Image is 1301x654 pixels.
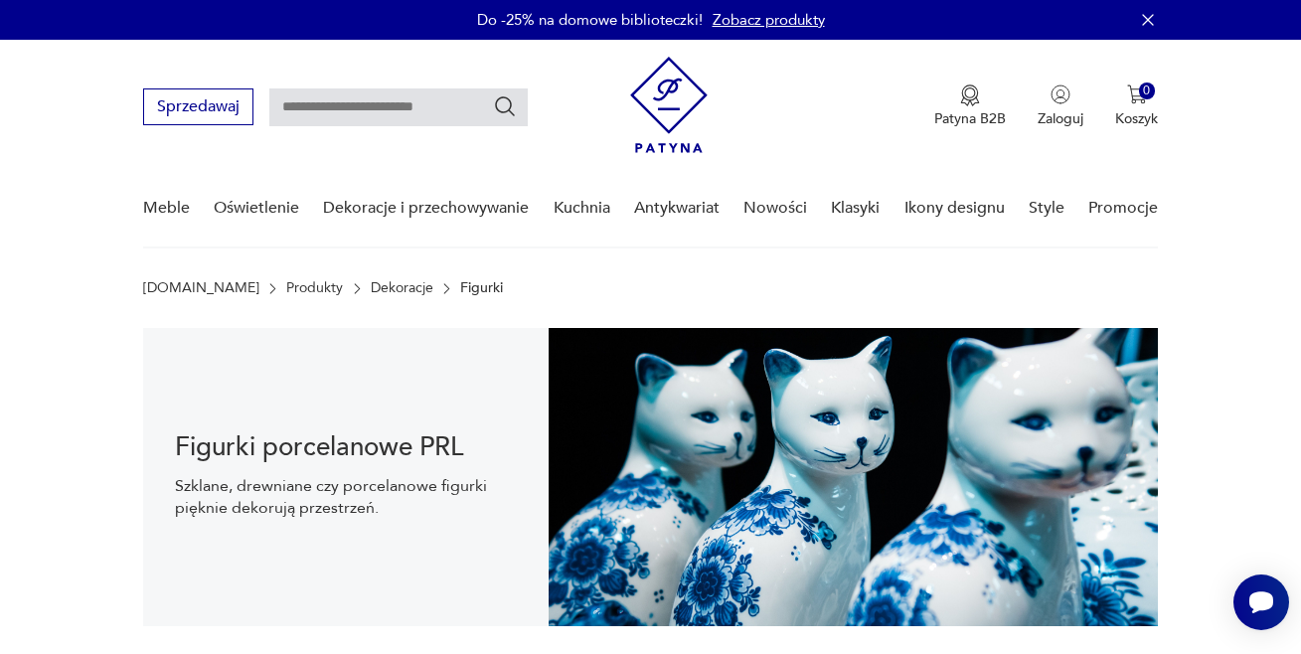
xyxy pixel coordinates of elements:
[1051,84,1070,104] img: Ikonka użytkownika
[713,10,825,30] a: Zobacz produkty
[460,280,503,296] p: Figurki
[743,170,807,246] a: Nowości
[1115,109,1158,128] p: Koszyk
[143,280,259,296] a: [DOMAIN_NAME]
[1233,574,1289,630] iframe: Smartsupp widget button
[1127,84,1147,104] img: Ikona koszyka
[1038,109,1083,128] p: Zaloguj
[1088,170,1158,246] a: Promocje
[286,280,343,296] a: Produkty
[371,280,433,296] a: Dekoracje
[1038,84,1083,128] button: Zaloguj
[477,10,703,30] p: Do -25% na domowe biblioteczki!
[960,84,980,106] img: Ikona medalu
[143,170,190,246] a: Meble
[934,84,1006,128] button: Patyna B2B
[934,84,1006,128] a: Ikona medaluPatyna B2B
[934,109,1006,128] p: Patyna B2B
[630,57,708,153] img: Patyna - sklep z meblami i dekoracjami vintage
[143,101,253,115] a: Sprzedawaj
[634,170,720,246] a: Antykwariat
[143,88,253,125] button: Sprzedawaj
[493,94,517,118] button: Szukaj
[549,328,1158,626] img: Figurki vintage
[1115,84,1158,128] button: 0Koszyk
[1139,82,1156,99] div: 0
[904,170,1005,246] a: Ikony designu
[175,475,517,519] p: Szklane, drewniane czy porcelanowe figurki pięknie dekorują przestrzeń.
[214,170,299,246] a: Oświetlenie
[323,170,529,246] a: Dekoracje i przechowywanie
[554,170,610,246] a: Kuchnia
[831,170,880,246] a: Klasyki
[175,435,517,459] h1: Figurki porcelanowe PRL
[1029,170,1064,246] a: Style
